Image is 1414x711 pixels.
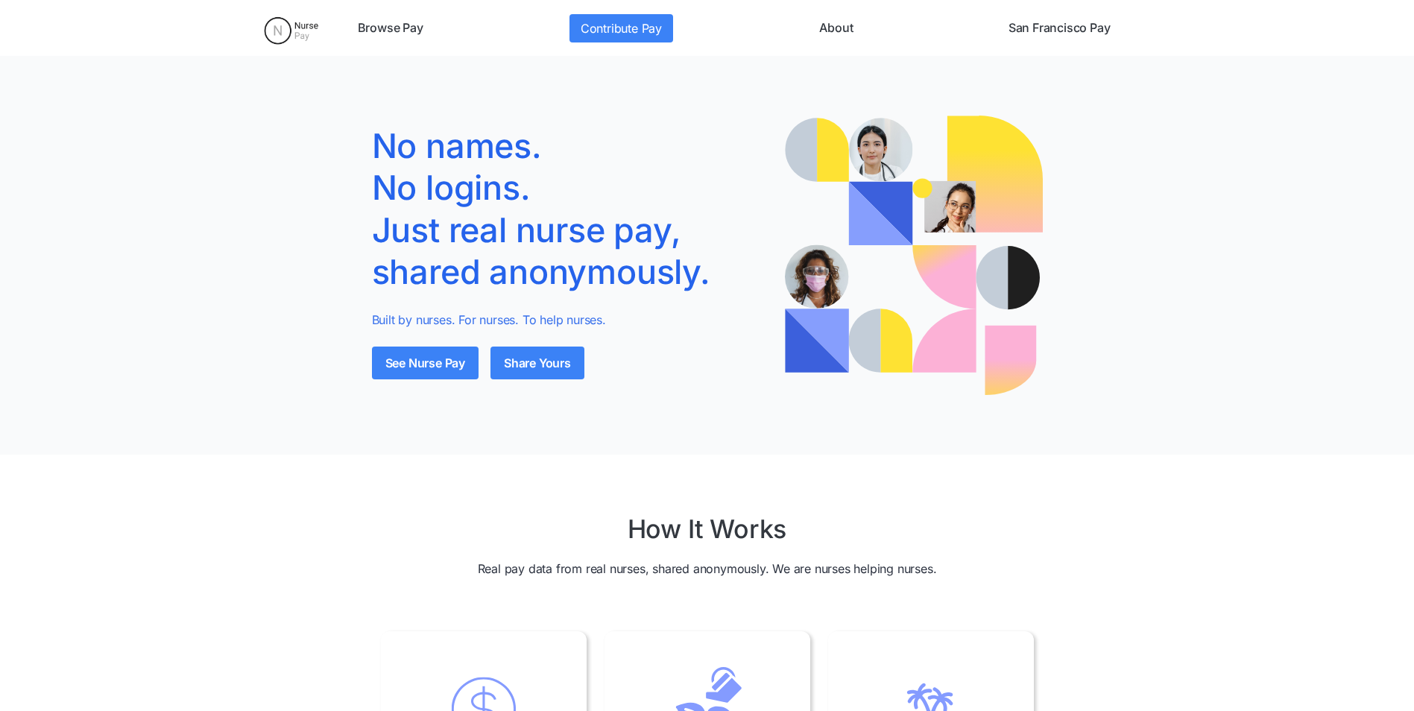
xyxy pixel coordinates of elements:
[478,560,937,578] p: Real pay data from real nurses, shared anonymously. We are nurses helping nurses.
[372,125,763,293] h1: No names. No logins. Just real nurse pay, shared anonymously.
[569,14,673,42] a: Contribute Pay
[352,14,429,42] a: Browse Pay
[628,514,787,545] h2: How It Works
[813,14,859,42] a: About
[490,347,584,379] a: Share Yours
[1003,14,1117,42] a: San Francisco Pay
[372,311,763,329] p: Built by nurses. For nurses. To help nurses.
[372,347,479,379] a: See Nurse Pay
[785,116,1043,395] img: Illustration of a nurse with speech bubbles showing real pay quotes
